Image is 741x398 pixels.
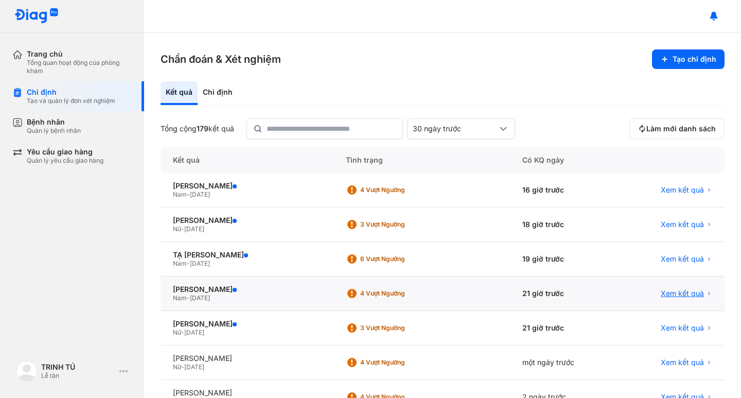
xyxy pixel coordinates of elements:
[360,186,443,194] div: 4 Vượt ngưỡng
[661,358,704,367] span: Xem kết quả
[161,147,333,173] div: Kết quả
[360,220,443,229] div: 3 Vượt ngưỡng
[360,358,443,367] div: 4 Vượt ngưỡng
[173,250,321,259] div: TẠ [PERSON_NAME]
[510,345,617,380] div: một ngày trước
[510,173,617,207] div: 16 giờ trước
[661,289,704,298] span: Xem kết quả
[198,81,238,105] div: Chỉ định
[173,191,187,198] span: Nam
[173,319,321,328] div: [PERSON_NAME]
[173,363,181,371] span: Nữ
[652,49,725,69] button: Tạo chỉ định
[510,276,617,311] div: 21 giờ trước
[173,388,321,397] div: [PERSON_NAME]
[173,328,181,336] span: Nữ
[173,259,187,267] span: Nam
[181,225,184,233] span: -
[184,328,204,336] span: [DATE]
[510,207,617,242] div: 18 giờ trước
[661,185,704,195] span: Xem kết quả
[27,88,115,97] div: Chỉ định
[161,52,281,66] h3: Chẩn đoán & Xét nghiệm
[27,127,81,135] div: Quản lý bệnh nhân
[184,363,204,371] span: [DATE]
[629,118,725,139] button: Làm mới danh sách
[27,59,132,75] div: Tổng quan hoạt động của phòng khám
[41,372,115,380] div: Lễ tân
[161,81,198,105] div: Kết quả
[173,181,321,191] div: [PERSON_NAME]
[190,259,210,267] span: [DATE]
[14,8,59,24] img: logo
[661,254,704,264] span: Xem kết quả
[181,363,184,371] span: -
[173,294,187,302] span: Nam
[413,124,497,133] div: 30 ngày trước
[187,191,190,198] span: -
[173,354,321,363] div: [PERSON_NAME]
[360,289,443,298] div: 4 Vượt ngưỡng
[661,323,704,333] span: Xem kết quả
[333,147,510,173] div: Tình trạng
[197,124,208,133] span: 179
[187,259,190,267] span: -
[187,294,190,302] span: -
[510,311,617,345] div: 21 giờ trước
[190,191,210,198] span: [DATE]
[646,124,716,133] span: Làm mới danh sách
[27,157,103,165] div: Quản lý yêu cầu giao hàng
[27,117,81,127] div: Bệnh nhân
[360,255,443,263] div: 6 Vượt ngưỡng
[161,124,234,133] div: Tổng cộng kết quả
[661,220,704,229] span: Xem kết quả
[173,285,321,294] div: [PERSON_NAME]
[181,328,184,336] span: -
[16,361,37,382] img: logo
[27,97,115,105] div: Tạo và quản lý đơn xét nghiệm
[360,324,443,332] div: 3 Vượt ngưỡng
[27,147,103,157] div: Yêu cầu giao hàng
[173,225,181,233] span: Nữ
[190,294,210,302] span: [DATE]
[510,147,617,173] div: Có KQ ngày
[41,362,115,372] div: TRINH TÚ
[184,225,204,233] span: [DATE]
[27,49,132,59] div: Trang chủ
[173,216,321,225] div: [PERSON_NAME]
[510,242,617,276] div: 19 giờ trước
